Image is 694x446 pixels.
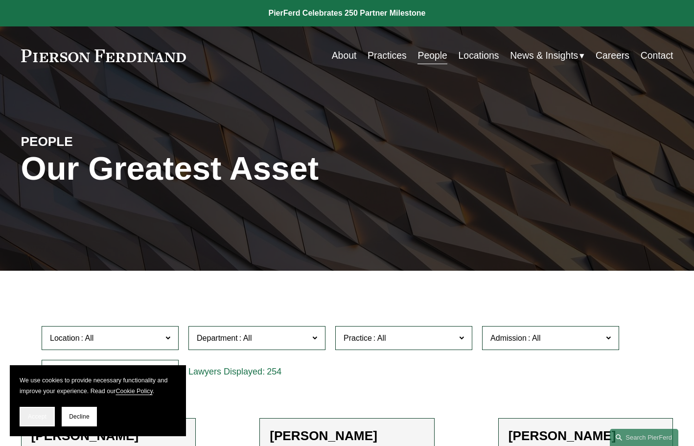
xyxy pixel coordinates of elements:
a: People [417,46,447,65]
h2: [PERSON_NAME] [509,428,663,444]
h2: [PERSON_NAME] [270,428,424,444]
span: News & Insights [510,47,578,64]
span: 254 [267,367,281,376]
a: Cookie Policy [116,388,152,395]
span: Admission [490,334,527,342]
a: folder dropdown [510,46,584,65]
h4: PEOPLE [21,134,184,150]
section: Cookie banner [10,365,186,436]
a: Search this site [610,429,678,446]
span: Location [50,334,80,342]
span: Department [197,334,238,342]
span: Practice [344,334,372,342]
span: Decline [69,413,90,420]
a: About [332,46,357,65]
a: Careers [596,46,629,65]
button: Accept [20,407,55,426]
button: Decline [62,407,97,426]
a: Contact [641,46,673,65]
h1: Our Greatest Asset [21,150,456,188]
a: Locations [459,46,499,65]
p: We use cookies to provide necessary functionality and improve your experience. Read our . [20,375,176,397]
a: Practices [368,46,407,65]
span: Accept [28,413,46,420]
